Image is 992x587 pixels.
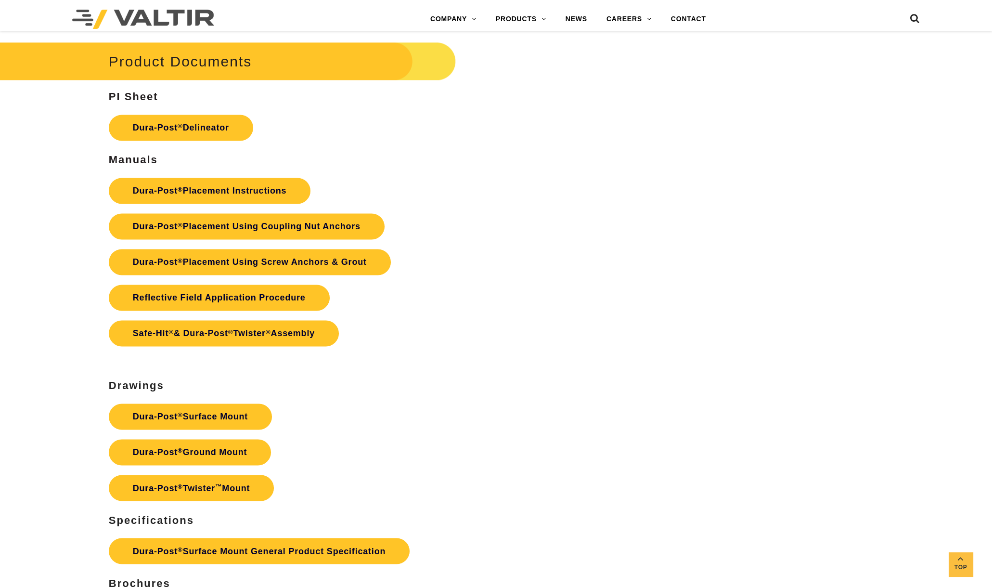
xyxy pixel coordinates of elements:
a: NEWS [556,10,597,29]
a: Dura-Post®Ground Mount [109,439,271,465]
a: Safe-Hit®& Dura-Post®Twister®Assembly [109,320,339,346]
strong: Manuals [109,154,158,166]
a: COMPANY [421,10,486,29]
span: Top [949,562,973,573]
a: Dura-Post®Delineator [109,115,253,141]
sup: ® [228,328,233,336]
sup: ® [178,546,183,553]
a: PRODUCTS [486,10,556,29]
sup: ™ [215,483,222,490]
sup: ® [168,328,174,336]
a: Dura-Post®Placement Using Screw Anchors & Grout [109,249,391,275]
a: Dura-Post®Surface Mount General Product Specification [109,538,410,564]
sup: ® [178,411,183,418]
sup: ® [178,447,183,454]
strong: PI Sheet [109,91,158,103]
sup: ® [178,483,183,490]
sup: ® [266,328,271,336]
img: Valtir [72,10,214,29]
a: Reflective Field Application Procedure [109,285,330,311]
sup: ® [178,222,183,229]
strong: Specifications [109,514,194,526]
a: Dura-Post®Placement Using Coupling Nut Anchors [109,213,385,239]
a: Top [949,552,973,576]
a: Dura-Post®Twister™Mount [109,475,274,501]
sup: ® [178,257,183,264]
a: CAREERS [597,10,661,29]
a: Dura-Post®Surface Mount [109,404,272,430]
sup: ® [178,122,183,130]
a: Dura-Post®Placement Instructions [109,178,311,204]
sup: ® [178,186,183,193]
a: CONTACT [661,10,716,29]
strong: Drawings [109,379,164,391]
